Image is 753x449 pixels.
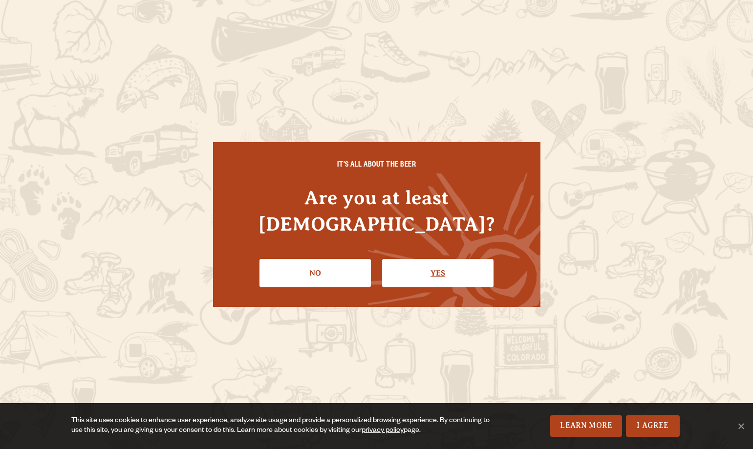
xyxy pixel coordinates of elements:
a: Confirm I'm 21 or older [382,259,494,287]
a: privacy policy [362,427,404,435]
h4: Are you at least [DEMOGRAPHIC_DATA]? [233,185,521,236]
a: Learn More [550,415,622,437]
a: I Agree [626,415,680,437]
h6: IT'S ALL ABOUT THE BEER [233,162,521,171]
div: This site uses cookies to enhance user experience, analyze site usage and provide a personalized ... [71,416,494,436]
a: No [259,259,371,287]
span: No [736,421,746,431]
